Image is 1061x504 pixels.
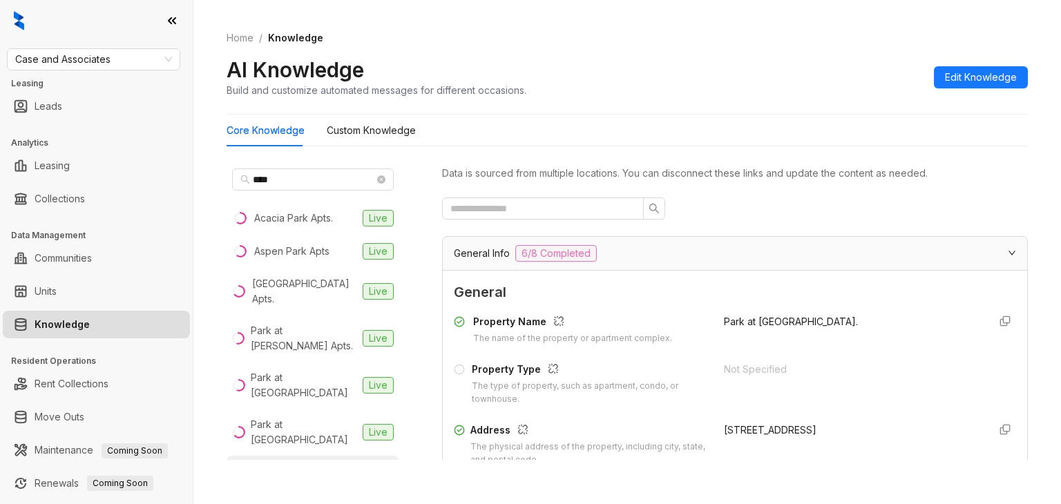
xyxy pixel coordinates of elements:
span: Park at [GEOGRAPHIC_DATA]. [724,316,858,327]
div: Data is sourced from multiple locations. You can disconnect these links and update the content as... [442,166,1028,181]
a: Rent Collections [35,370,108,398]
span: Edit Knowledge [945,70,1017,85]
button: Edit Knowledge [934,66,1028,88]
div: Property Name [473,314,672,332]
span: 6/8 Completed [515,245,597,262]
img: logo [14,11,24,30]
div: Address [470,423,707,440]
div: Property Type [472,362,707,380]
li: Move Outs [3,403,190,431]
a: Leasing [35,152,70,180]
span: search [240,175,250,184]
div: Not Specified [724,362,977,377]
span: Knowledge [268,32,323,43]
a: Communities [35,244,92,272]
div: Park at [PERSON_NAME] Apts. [251,323,357,353]
h3: Data Management [11,229,193,242]
span: Live [363,243,394,260]
a: Knowledge [35,311,90,338]
span: Live [363,283,394,300]
a: Units [35,278,57,305]
li: Leasing [3,152,190,180]
div: Build and customize automated messages for different occasions. [227,83,526,97]
span: Live [363,377,394,394]
li: Renewals [3,469,190,497]
a: RenewalsComing Soon [35,469,153,497]
span: Live [363,424,394,440]
span: General Info [454,246,510,261]
span: General [454,282,1016,303]
span: Coming Soon [87,476,153,491]
span: close-circle [377,175,385,184]
li: Maintenance [3,436,190,464]
div: Core Knowledge [227,123,305,138]
a: Home [224,30,256,46]
div: The type of property, such as apartment, condo, or townhouse. [472,380,707,406]
div: Park at [GEOGRAPHIC_DATA] [251,370,357,400]
h3: Resident Operations [11,355,193,367]
li: Rent Collections [3,370,190,398]
span: Case and Associates [15,49,172,70]
li: Units [3,278,190,305]
div: The physical address of the property, including city, state, and postal code. [470,440,707,467]
li: Leads [3,93,190,120]
span: Live [363,330,394,347]
h3: Analytics [11,137,193,149]
div: The name of the property or apartment complex. [473,332,672,345]
div: Custom Knowledge [327,123,416,138]
h2: AI Knowledge [227,57,364,83]
h3: Leasing [11,77,193,90]
div: General Info6/8 Completed [443,237,1027,270]
div: [STREET_ADDRESS] [724,423,977,438]
div: [GEOGRAPHIC_DATA] Apts. [252,276,357,307]
li: Communities [3,244,190,272]
span: Coming Soon [102,443,168,458]
a: Leads [35,93,62,120]
li: Collections [3,185,190,213]
div: Park at [GEOGRAPHIC_DATA] [251,417,357,447]
div: Aspen Park Apts [254,244,329,259]
span: search [649,203,660,214]
li: / [259,30,262,46]
li: Knowledge [3,311,190,338]
div: Acacia Park Apts. [254,211,333,226]
span: expanded [1008,249,1016,257]
a: Collections [35,185,85,213]
a: Move Outs [35,403,84,431]
span: Live [363,210,394,226]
